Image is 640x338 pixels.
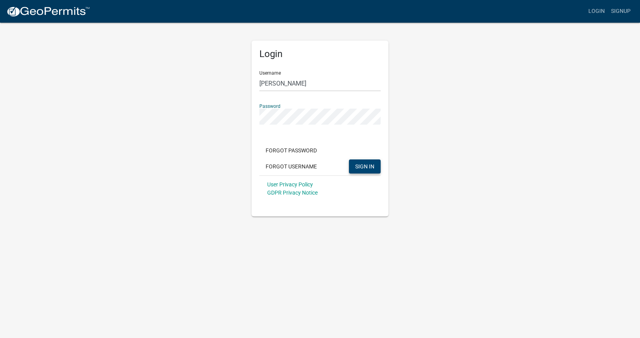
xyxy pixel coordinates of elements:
[267,190,318,196] a: GDPR Privacy Notice
[585,4,608,19] a: Login
[267,181,313,188] a: User Privacy Policy
[259,143,323,157] button: Forgot Password
[355,163,374,169] span: SIGN IN
[259,48,381,60] h5: Login
[349,159,381,173] button: SIGN IN
[259,159,323,173] button: Forgot Username
[608,4,634,19] a: Signup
